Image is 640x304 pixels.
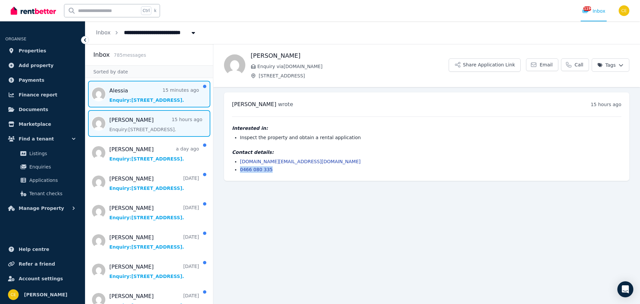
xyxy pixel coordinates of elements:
a: [DOMAIN_NAME][EMAIL_ADDRESS][DOMAIN_NAME] [240,159,361,164]
span: ORGANISE [5,37,26,41]
span: Ctrl [141,6,151,15]
a: Help centre [5,243,80,256]
a: Inbox [96,29,111,36]
a: Alessia15 minutes agoEnquiry:[STREET_ADDRESS]. [109,87,199,103]
a: Email [526,58,558,71]
img: RentBetter [11,6,56,16]
a: Tenant checks [8,187,77,200]
h1: [PERSON_NAME] [251,51,449,60]
time: 15 hours ago [591,102,621,107]
span: Applications [29,176,74,184]
a: Refer a friend [5,257,80,271]
span: Tags [597,62,616,68]
button: Find a tenant [5,132,80,145]
a: [PERSON_NAME][DATE]Enquiry:[STREET_ADDRESS]. [109,263,199,280]
img: Chris Ellsmore [8,289,19,300]
a: [PERSON_NAME]a day agoEnquiry:[STREET_ADDRESS]. [109,145,199,162]
span: Email [540,61,553,68]
span: Enquiries [29,163,74,171]
button: Manage Property [5,202,80,215]
button: Tags [592,58,629,72]
span: Manage Property [19,204,64,212]
span: Documents [19,105,48,113]
a: Payments [5,73,80,87]
a: Finance report [5,88,80,101]
div: Sorted by date [85,65,213,78]
a: Marketplace [5,117,80,131]
h2: Inbox [93,50,110,59]
img: Brendon SIBANDA [224,54,245,76]
span: k [154,8,156,13]
span: 785 message s [114,52,146,58]
img: Chris Ellsmore [619,5,629,16]
a: Applications [8,174,77,187]
h4: Contact details: [232,149,621,156]
div: Open Intercom Messenger [617,281,633,297]
a: [PERSON_NAME][DATE]Enquiry:[STREET_ADDRESS]. [109,204,199,221]
nav: Breadcrumb [85,21,207,44]
a: Account settings [5,272,80,285]
a: 0466 080 335 [240,167,273,172]
span: Tenant checks [29,190,74,198]
a: Documents [5,103,80,116]
span: wrote [278,101,293,107]
span: Payments [19,76,44,84]
span: [STREET_ADDRESS] [259,72,449,79]
a: Properties [5,44,80,57]
span: [PERSON_NAME] [24,291,67,299]
a: [PERSON_NAME][DATE]Enquiry:[STREET_ADDRESS]. [109,234,199,250]
span: Marketplace [19,120,51,128]
span: Add property [19,61,54,69]
a: [PERSON_NAME]15 hours agoEnquiry:[STREET_ADDRESS]. [109,116,202,133]
a: Add property [5,59,80,72]
a: Enquiries [8,160,77,174]
h4: Interested in: [232,125,621,131]
span: Help centre [19,245,49,253]
button: Share Application Link [449,58,521,72]
span: Finance report [19,91,57,99]
span: Account settings [19,275,63,283]
span: Enquiry via [DOMAIN_NAME] [257,63,449,70]
div: Inbox [582,8,605,14]
li: Inspect the property and obtain a rental application [240,134,621,141]
span: 11196 [583,6,591,11]
span: [PERSON_NAME] [232,101,276,107]
span: Call [575,61,583,68]
a: Listings [8,147,77,160]
a: [PERSON_NAME][DATE]Enquiry:[STREET_ADDRESS]. [109,175,199,192]
span: Find a tenant [19,135,54,143]
span: Properties [19,47,46,55]
span: Refer a friend [19,260,55,268]
span: Listings [29,149,74,158]
a: Call [561,58,589,71]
